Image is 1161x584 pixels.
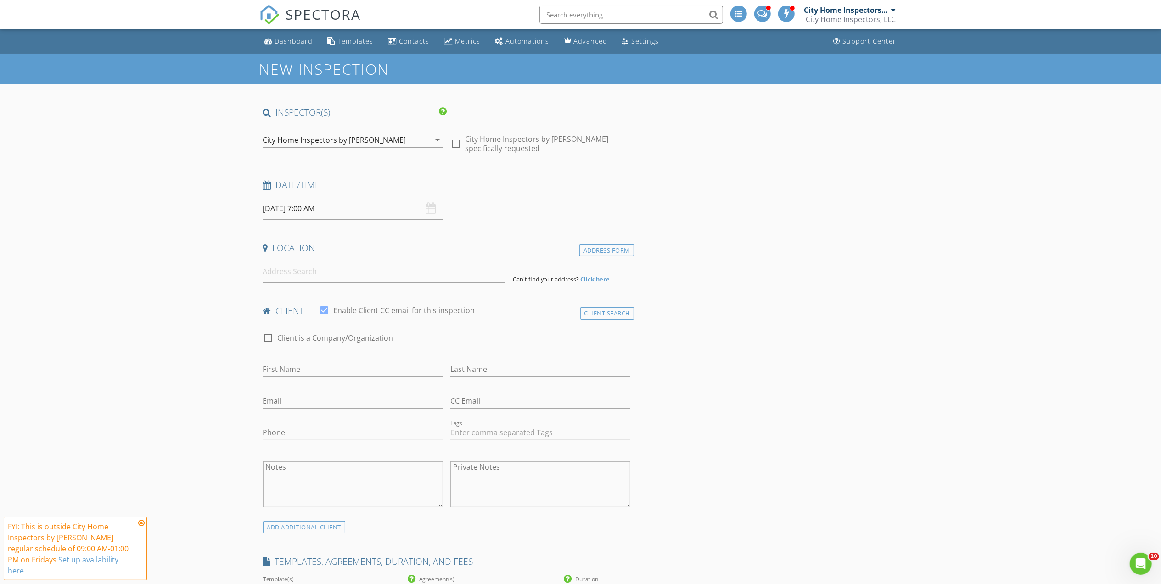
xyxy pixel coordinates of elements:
[338,37,374,45] div: Templates
[275,37,313,45] div: Dashboard
[261,33,317,50] a: Dashboard
[804,6,889,15] div: City Home Inspectors by [PERSON_NAME]
[830,33,900,50] a: Support Center
[334,306,475,315] label: Enable Client CC email for this inspection
[574,37,608,45] div: Advanced
[492,33,553,50] a: Automations (Advanced)
[263,179,631,191] h4: Date/Time
[8,555,118,576] a: Set up availability here.
[385,33,433,50] a: Contacts
[579,244,634,257] div: Address Form
[8,521,135,576] div: FYI: This is outside City Home Inspectors by [PERSON_NAME] regular schedule of 09:00 AM-01:00 PM ...
[455,37,481,45] div: Metrics
[432,135,443,146] i: arrow_drop_down
[259,61,463,77] h1: New Inspection
[263,242,631,254] h4: Location
[259,12,361,32] a: SPECTORA
[580,275,611,283] strong: Click here.
[324,33,377,50] a: Templates
[806,15,896,24] div: City Home Inspectors, LLC
[561,33,611,50] a: Advanced
[441,33,484,50] a: Metrics
[263,197,443,220] input: Select date
[263,107,447,118] h4: INSPECTOR(S)
[1130,553,1152,575] iframe: Intercom live chat
[632,37,659,45] div: Settings
[506,37,550,45] div: Automations
[619,33,663,50] a: Settings
[259,5,280,25] img: The Best Home Inspection Software - Spectora
[1149,553,1159,560] span: 10
[263,556,631,567] h4: TEMPLATES, AGREEMENTS, DURATION, AND FEES
[513,275,579,283] span: Can't find your address?
[539,6,723,24] input: Search everything...
[465,135,630,153] label: City Home Inspectors by [PERSON_NAME] specifically requested
[843,37,897,45] div: Support Center
[399,37,430,45] div: Contacts
[286,5,361,24] span: SPECTORA
[263,521,346,533] div: ADD ADDITIONAL client
[580,307,634,320] div: Client Search
[263,260,505,283] input: Address Search
[263,305,631,317] h4: client
[278,333,393,343] label: Client is a Company/Organization
[263,136,406,144] div: City Home Inspectors by [PERSON_NAME]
